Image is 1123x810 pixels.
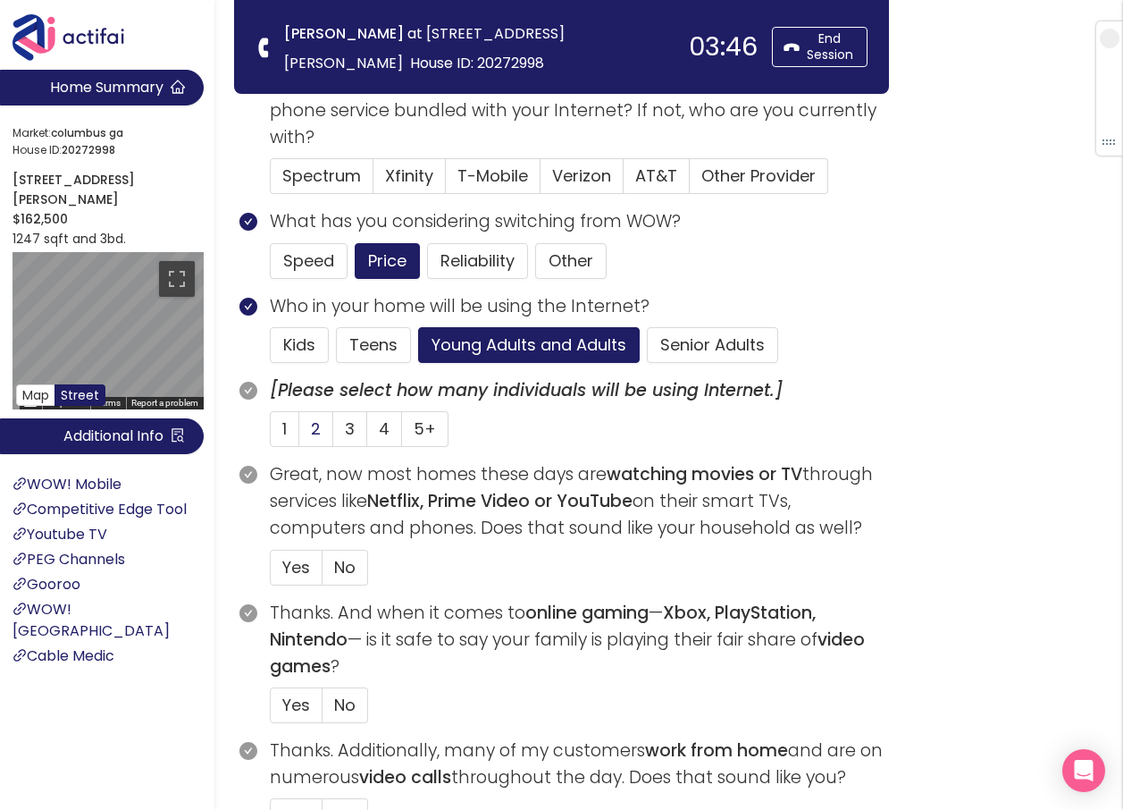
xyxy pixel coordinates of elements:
[13,252,204,409] div: Street View
[282,694,310,716] span: Yes
[359,765,451,789] b: video calls
[270,738,889,791] p: Thanks. Additionally, many of my customers and are on numerous throughout the day. Does that soun...
[13,502,27,516] span: link
[270,293,889,320] p: Who in your home will be using the Internet?
[270,208,889,235] p: What has you considering switching from WOW?
[385,165,433,187] span: Xfinity
[457,165,528,187] span: T-Mobile
[13,210,68,228] strong: $162,500
[256,38,274,57] span: phone
[13,229,204,249] p: 1247 sqft and 3bd.
[239,298,257,316] span: check-circle
[336,327,411,363] button: Teens
[645,738,788,763] b: work from home
[345,418,355,440] span: 3
[239,382,257,400] span: check-circle
[525,601,649,625] b: online gaming
[772,27,867,67] button: End Session
[13,142,198,159] span: House ID:
[13,645,114,666] a: Cable Medic
[635,165,677,187] span: AT&T
[414,418,436,440] span: 5+
[270,600,889,681] p: Thanks. And when it comes to — — is it safe to say your family is playing their fair share of ?
[334,694,356,716] span: No
[418,327,640,363] button: Young Adults and Adults
[13,171,135,208] strong: [STREET_ADDRESS][PERSON_NAME]
[13,552,27,566] span: link
[22,386,49,404] span: Map
[647,327,778,363] button: Senior Adults
[239,213,257,231] span: check-circle
[13,125,198,142] span: Market:
[270,71,889,152] p: Many cable companies are offering bundles. Do you also have your cell phone service bundled with ...
[284,23,404,44] strong: [PERSON_NAME]
[13,477,27,491] span: link
[13,474,122,494] a: WOW! Mobile
[13,549,125,570] a: PEG Channels
[334,556,356,578] span: No
[282,418,287,440] span: 1
[355,243,420,279] button: Price
[270,243,348,279] button: Speed
[51,125,123,140] strong: columbus ga
[270,378,783,402] b: [Please select how many individuals will be using Internet.]
[284,23,565,73] span: at [STREET_ADDRESS][PERSON_NAME]
[13,499,187,519] a: Competitive Edge Tool
[13,574,80,595] a: Gooroo
[239,466,257,484] span: check-circle
[13,577,27,591] span: link
[311,418,321,440] span: 2
[282,556,310,578] span: Yes
[367,489,633,513] b: Netflix, Prime Video or YouTube
[159,261,195,297] button: Toggle fullscreen view
[13,527,27,541] span: link
[61,386,99,404] span: Street
[552,165,611,187] span: Verizon
[701,165,816,187] span: Other Provider
[62,142,115,157] strong: 20272998
[96,398,121,408] a: Terms (opens in new tab)
[13,252,204,409] div: Map
[131,398,198,408] a: Report a problem
[689,34,758,60] div: 03:46
[13,14,141,61] img: Actifai Logo
[239,742,257,760] span: check-circle
[270,628,865,679] b: video games
[607,462,802,486] b: watching movies or TV
[535,243,607,279] button: Other
[13,524,107,544] a: Youtube TV
[379,418,390,440] span: 4
[239,604,257,622] span: check-circle
[270,601,816,652] b: Xbox, PlayStation, Nintendo
[410,53,544,73] span: House ID: 20272998
[270,461,889,543] p: Great, now most homes these days are through services like on their smart TVs, computers and phon...
[13,599,170,641] a: WOW! [GEOGRAPHIC_DATA]
[282,165,361,187] span: Spectrum
[13,602,27,616] span: link
[427,243,528,279] button: Reliability
[1062,749,1105,792] div: Open Intercom Messenger
[270,327,329,363] button: Kids
[13,648,27,662] span: link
